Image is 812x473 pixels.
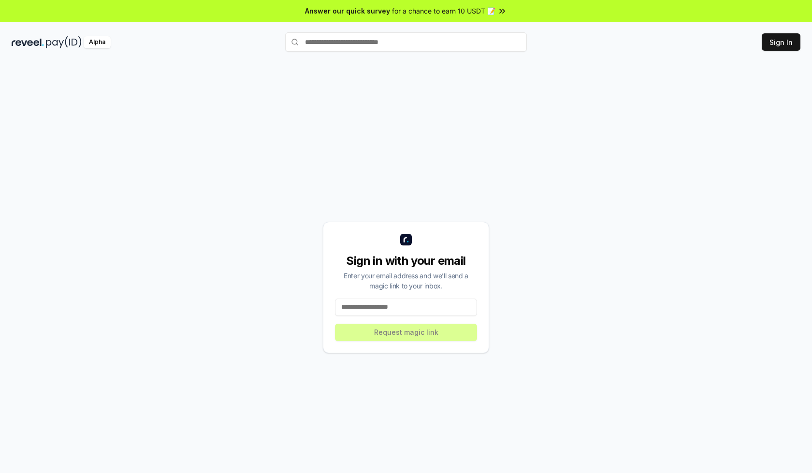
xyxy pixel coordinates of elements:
[12,36,44,48] img: reveel_dark
[335,271,477,291] div: Enter your email address and we’ll send a magic link to your inbox.
[400,234,412,245] img: logo_small
[46,36,82,48] img: pay_id
[305,6,390,16] span: Answer our quick survey
[762,33,800,51] button: Sign In
[335,253,477,269] div: Sign in with your email
[392,6,495,16] span: for a chance to earn 10 USDT 📝
[84,36,111,48] div: Alpha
